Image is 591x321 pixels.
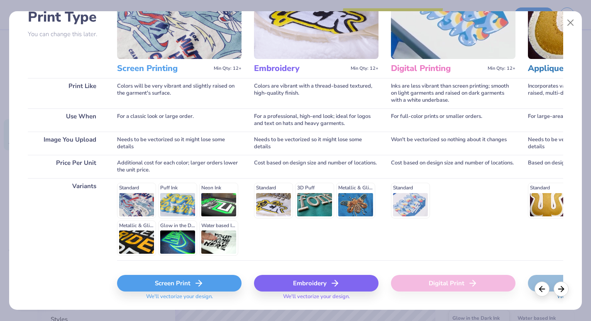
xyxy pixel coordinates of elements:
div: Embroidery [254,275,379,292]
h3: Digital Printing [391,63,484,74]
div: Colors will be very vibrant and slightly raised on the garment's surface. [117,78,242,108]
div: Won't be vectorized so nothing about it changes [391,132,515,155]
div: Image You Upload [28,132,105,155]
button: Close [562,15,578,31]
span: Min Qty: 12+ [214,66,242,71]
h3: Screen Printing [117,63,210,74]
div: Cost based on design size and number of locations. [254,155,379,178]
div: Digital Print [391,275,515,292]
p: You can change this later. [28,31,105,38]
div: Colors are vibrant with a thread-based textured, high-quality finish. [254,78,379,108]
div: For full-color prints or smaller orders. [391,108,515,132]
div: Needs to be vectorized so it might lose some details [254,132,379,155]
span: We'll vectorize your design. [143,293,216,305]
div: Needs to be vectorized so it might lose some details [117,132,242,155]
div: Price Per Unit [28,155,105,178]
div: Use When [28,108,105,132]
div: For a professional, high-end look; ideal for logos and text on hats and heavy garments. [254,108,379,132]
span: We'll vectorize your design. [280,293,353,305]
div: Inks are less vibrant than screen printing; smooth on light garments and raised on dark garments ... [391,78,515,108]
div: Variants [28,178,105,260]
span: Min Qty: 12+ [351,66,379,71]
div: Cost based on design size and number of locations. [391,155,515,178]
div: For a classic look or large order. [117,108,242,132]
div: Print Like [28,78,105,108]
h3: Embroidery [254,63,347,74]
div: Additional cost for each color; larger orders lower the unit price. [117,155,242,178]
span: Min Qty: 12+ [488,66,515,71]
div: Screen Print [117,275,242,292]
